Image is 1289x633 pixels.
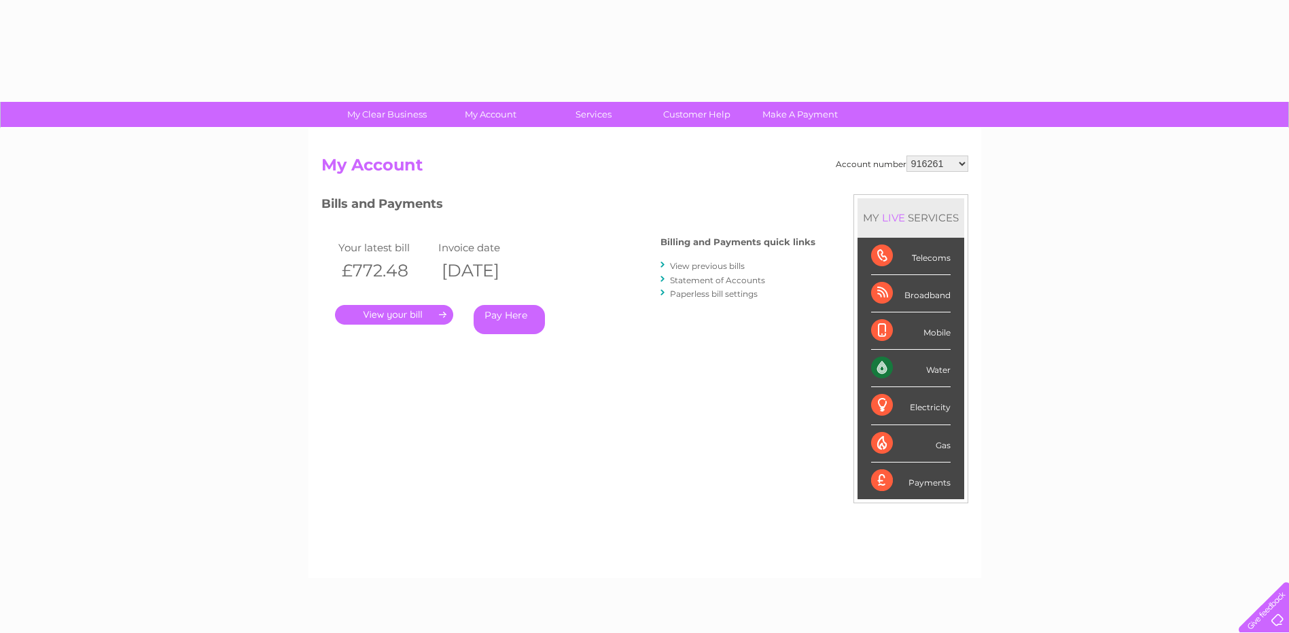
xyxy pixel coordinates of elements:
div: LIVE [879,211,908,224]
a: My Clear Business [331,102,443,127]
div: Payments [871,463,951,499]
div: Gas [871,425,951,463]
td: Invoice date [435,238,535,257]
a: Statement of Accounts [670,275,765,285]
th: £772.48 [335,257,436,285]
th: [DATE] [435,257,535,285]
div: Water [871,350,951,387]
a: Customer Help [641,102,753,127]
h4: Billing and Payments quick links [660,237,815,247]
div: Electricity [871,387,951,424]
h2: My Account [321,156,968,181]
a: Make A Payment [744,102,856,127]
div: Mobile [871,312,951,350]
a: Pay Here [474,305,545,334]
td: Your latest bill [335,238,436,257]
a: View previous bills [670,261,745,271]
a: . [335,305,453,325]
div: Account number [836,156,968,172]
div: Broadband [871,275,951,312]
div: MY SERVICES [858,198,964,237]
h3: Bills and Payments [321,194,815,218]
a: Services [537,102,650,127]
a: My Account [434,102,546,127]
div: Telecoms [871,238,951,275]
a: Paperless bill settings [670,289,758,299]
